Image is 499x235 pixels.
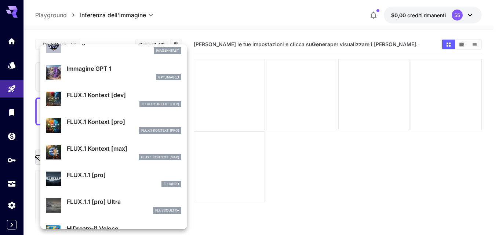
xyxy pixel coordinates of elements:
div: Immagine GPT 1gpt_image_1 [46,61,181,84]
div: FLUX.1.1 [pro]fluxpro [46,168,181,190]
div: FLUX.1 Kontext [pro]FLUX.1 Kontext [pro] [46,114,181,137]
font: gpt_image_1 [158,75,179,79]
font: FLUX.1 Kontext [max] [67,145,127,152]
font: FLUX.1 Kontext [max] [141,155,179,159]
font: HiDream-i1 Veloce [67,225,118,232]
font: FLUX.1.1 [pro] Ultra [67,198,121,205]
div: FLUX.1 Kontext [max]FLUX.1 Kontext [max] [46,141,181,164]
font: Immagine GPT 1 [67,65,112,72]
font: FLUX.1.1 [pro] [67,171,106,179]
font: FLUX.1 Kontext [dev] [67,91,126,99]
font: flussoultra [155,208,179,212]
font: FLUX.1 Kontext [pro] [67,118,125,125]
div: FLUX.1.1 [pro] Ultraflussoultra [46,194,181,217]
font: fluxpro [164,182,179,186]
div: Immagine 4 veloceimagen4fast [46,34,181,57]
font: FLUX.1 Kontext [dev] [142,102,179,106]
font: imagen4fast [156,48,179,52]
div: FLUX.1 Kontext [dev]FLUX.1 Kontext [dev] [46,88,181,110]
font: FLUX.1 Kontext [pro] [141,128,179,132]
